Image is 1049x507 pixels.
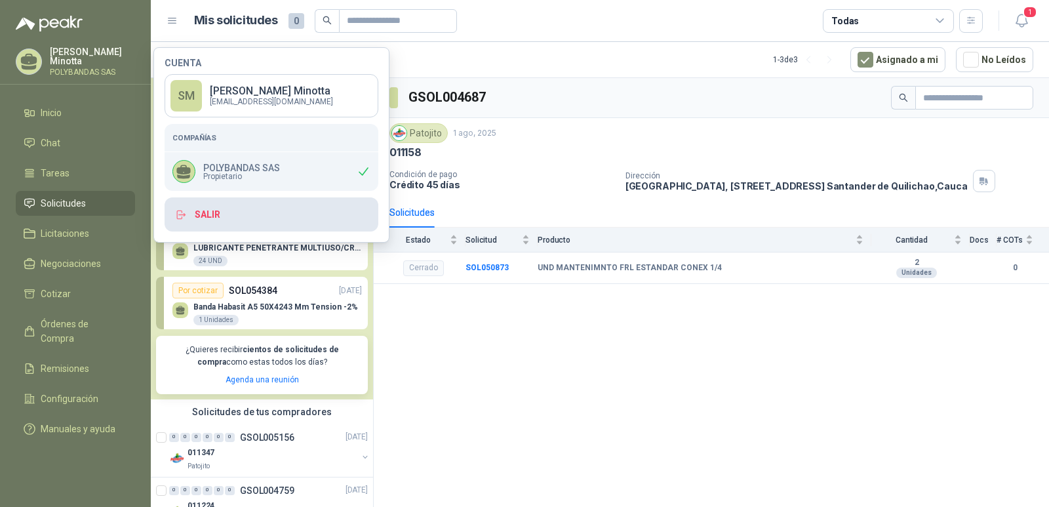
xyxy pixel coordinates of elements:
a: Tareas [16,161,135,186]
a: 0 0 0 0 0 0 GSOL005156[DATE] Company Logo011347Patojito [169,430,370,472]
p: Banda Habasit A5 50X4243 Mm Tension -2% [193,302,358,312]
a: Por cotizarSOL054384[DATE] Banda Habasit A5 50X4243 Mm Tension -2%1 Unidades [156,277,368,329]
div: 0 [203,486,212,495]
div: 0 [214,433,224,442]
div: Solicitudes [389,205,435,220]
a: Remisiones [16,356,135,381]
h4: Cuenta [165,58,378,68]
a: Por cotizarSOL054448[DATE] LUBRICANTE PENETRANTE MULTIUSO/CRC 3-3624 UND [156,218,368,270]
div: 1 - 3 de 3 [773,49,840,70]
div: 0 [180,486,190,495]
span: Manuales y ayuda [41,422,115,436]
p: [EMAIL_ADDRESS][DOMAIN_NAME] [210,98,333,106]
p: POLYBANDAS SAS [50,68,135,76]
p: LUBRICANTE PENETRANTE MULTIUSO/CRC 3-36 [193,243,362,253]
img: Logo peakr [16,16,83,31]
th: Docs [970,228,997,252]
div: 24 UND [193,256,228,266]
div: 0 [169,486,179,495]
div: 0 [203,433,212,442]
span: Producto [538,235,853,245]
span: Estado [389,235,447,245]
a: Cotizar [16,281,135,306]
img: Company Logo [169,451,185,466]
button: No Leídos [956,47,1033,72]
span: 0 [288,13,304,29]
p: Condición de pago [389,170,615,179]
span: # COTs [997,235,1023,245]
b: 2 [871,258,962,268]
span: Chat [41,136,60,150]
h3: GSOL004687 [408,87,488,108]
p: SOL054384 [229,283,277,298]
p: [DATE] [339,285,362,297]
th: Producto [538,228,871,252]
a: Manuales y ayuda [16,416,135,441]
p: ¿Quieres recibir como estas todos los días? [164,344,360,369]
div: Todas [831,14,859,28]
div: Por cotizar [172,283,224,298]
div: 1 Unidades [193,315,239,325]
p: GSOL005156 [240,433,294,442]
span: search [899,93,908,102]
div: 0 [191,433,201,442]
button: 1 [1010,9,1033,33]
div: 0 [225,433,235,442]
a: Agenda una reunión [226,375,299,384]
p: [GEOGRAPHIC_DATA], [STREET_ADDRESS] Santander de Quilichao , Cauca [625,180,968,192]
span: Órdenes de Compra [41,317,123,346]
div: SM [170,80,202,112]
span: search [323,16,332,25]
div: 0 [169,433,179,442]
p: GSOL004759 [240,486,294,495]
div: 0 [214,486,224,495]
span: Propietario [203,172,280,180]
h5: Compañías [172,132,370,144]
h1: Mis solicitudes [194,11,278,30]
span: Inicio [41,106,62,120]
button: Asignado a mi [850,47,945,72]
div: Solicitudes de tus compradores [151,399,373,424]
div: Patojito [389,123,448,143]
a: Chat [16,131,135,155]
span: Cotizar [41,287,71,301]
p: Patojito [188,461,210,472]
div: POLYBANDAS SASPropietario [165,152,378,191]
span: Solicitudes [41,196,86,211]
button: Salir [165,197,378,232]
div: Cerrado [403,260,444,276]
a: Inicio [16,100,135,125]
th: Cantidad [871,228,970,252]
span: Cantidad [871,235,951,245]
th: Solicitud [465,228,538,252]
span: Tareas [41,166,69,180]
div: 0 [180,433,190,442]
div: 0 [225,486,235,495]
p: Dirección [625,171,968,180]
p: 1 ago, 2025 [453,127,496,140]
span: Licitaciones [41,226,89,241]
div: Unidades [896,268,937,278]
b: cientos de solicitudes de compra [197,345,339,367]
p: [PERSON_NAME] Minotta [50,47,135,66]
a: Configuración [16,386,135,411]
span: Configuración [41,392,98,406]
b: UND MANTENIMNTO FRL ESTANDAR CONEX 1/4 [538,263,722,274]
a: Órdenes de Compra [16,312,135,351]
a: SOL050873 [465,263,509,272]
p: [DATE] [346,484,368,497]
th: # COTs [997,228,1049,252]
span: Negociaciones [41,256,101,271]
p: 011158 [389,146,422,159]
span: Solicitud [465,235,519,245]
b: 0 [997,262,1033,274]
a: SM[PERSON_NAME] Minotta[EMAIL_ADDRESS][DOMAIN_NAME] [165,74,378,117]
th: Estado [374,228,465,252]
p: 011347 [188,447,214,459]
span: 1 [1023,6,1037,18]
p: [PERSON_NAME] Minotta [210,86,333,96]
a: Licitaciones [16,221,135,246]
div: 0 [191,486,201,495]
a: Negociaciones [16,251,135,276]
